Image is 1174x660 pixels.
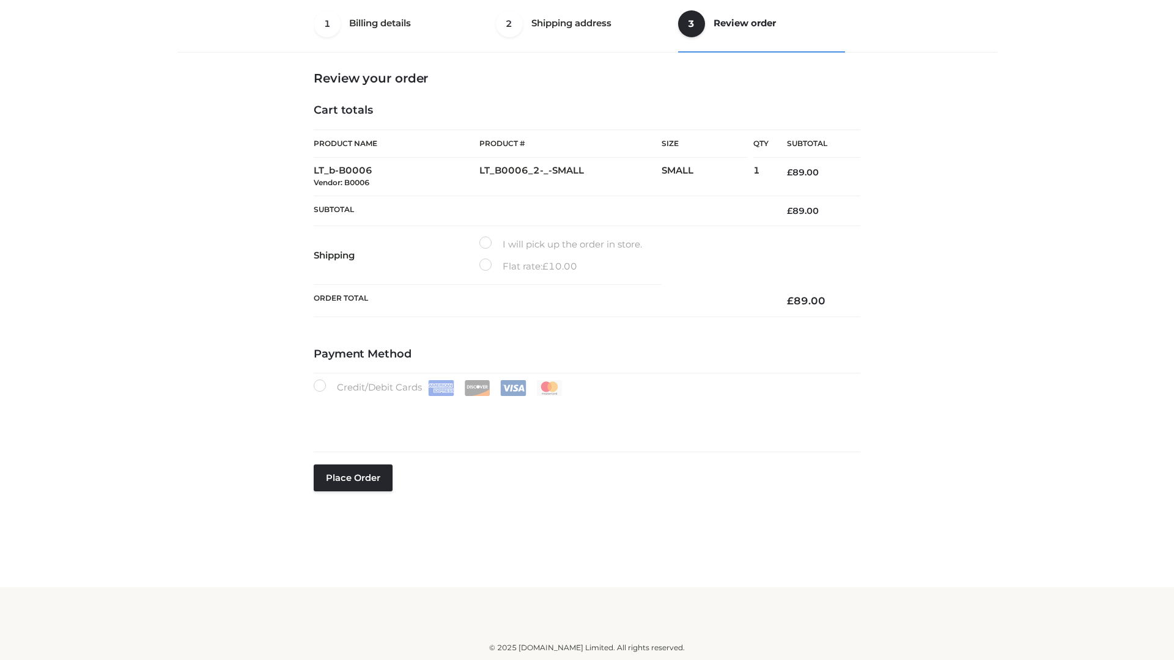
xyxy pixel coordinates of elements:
img: Visa [500,380,526,396]
label: I will pick up the order in store. [479,237,642,252]
td: LT_B0006_2-_-SMALL [479,158,662,196]
img: Amex [428,380,454,396]
th: Product # [479,130,662,158]
th: Product Name [314,130,479,158]
h3: Review your order [314,71,860,86]
small: Vendor: B0006 [314,178,369,187]
label: Credit/Debit Cards [314,380,564,396]
td: SMALL [662,158,753,196]
h4: Cart totals [314,104,860,117]
span: £ [787,295,794,307]
th: Subtotal [314,196,769,226]
bdi: 10.00 [542,260,577,272]
h4: Payment Method [314,348,860,361]
th: Subtotal [769,130,860,158]
span: £ [787,167,792,178]
iframe: Secure payment input frame [311,394,858,438]
img: Discover [464,380,490,396]
span: £ [787,205,792,216]
bdi: 89.00 [787,167,819,178]
label: Flat rate: [479,258,577,274]
button: Place order [314,464,393,491]
th: Order Total [314,285,769,317]
img: Mastercard [536,380,563,396]
bdi: 89.00 [787,205,819,216]
th: Size [662,130,747,158]
td: 1 [753,158,769,196]
th: Shipping [314,226,479,285]
th: Qty [753,130,769,158]
div: © 2025 [DOMAIN_NAME] Limited. All rights reserved. [182,642,992,654]
td: LT_b-B0006 [314,158,479,196]
span: £ [542,260,548,272]
bdi: 89.00 [787,295,825,307]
